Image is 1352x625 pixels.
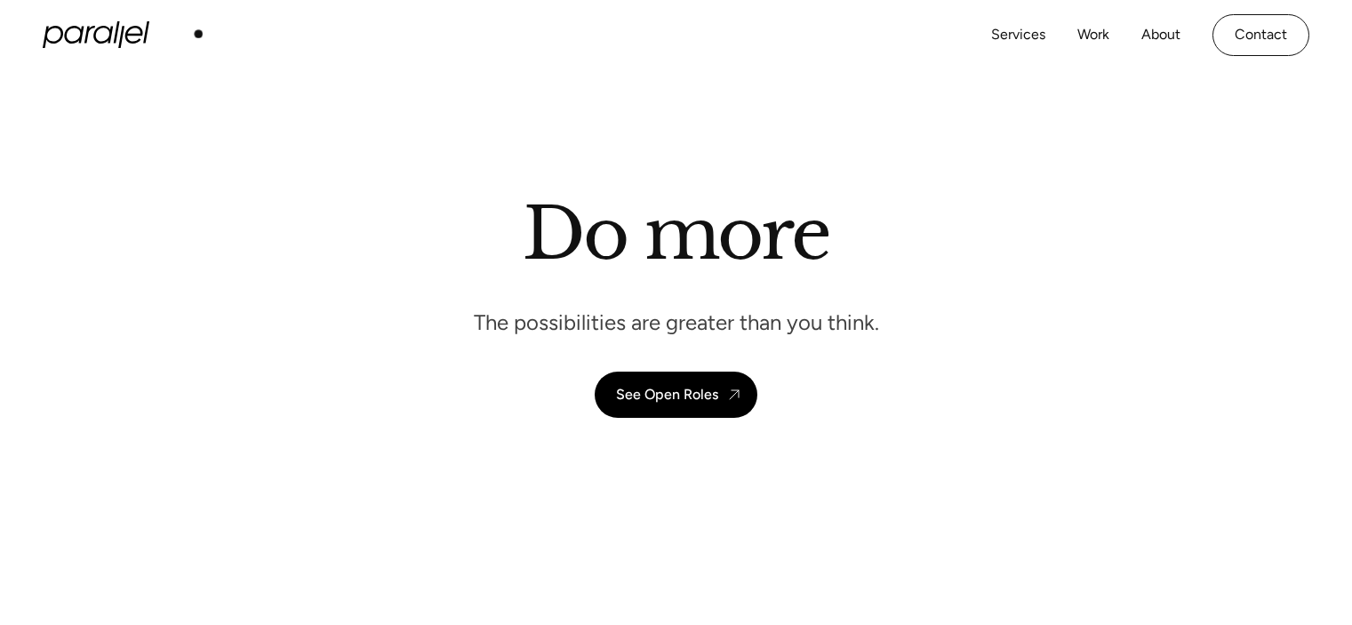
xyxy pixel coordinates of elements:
[1212,14,1309,56] a: Contact
[1077,22,1109,48] a: Work
[991,22,1045,48] a: Services
[616,386,718,403] div: See Open Roles
[43,21,149,48] a: home
[1141,22,1180,48] a: About
[474,308,879,336] p: The possibilities are greater than you think.
[595,372,757,418] a: See Open Roles
[523,191,829,276] h1: Do more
